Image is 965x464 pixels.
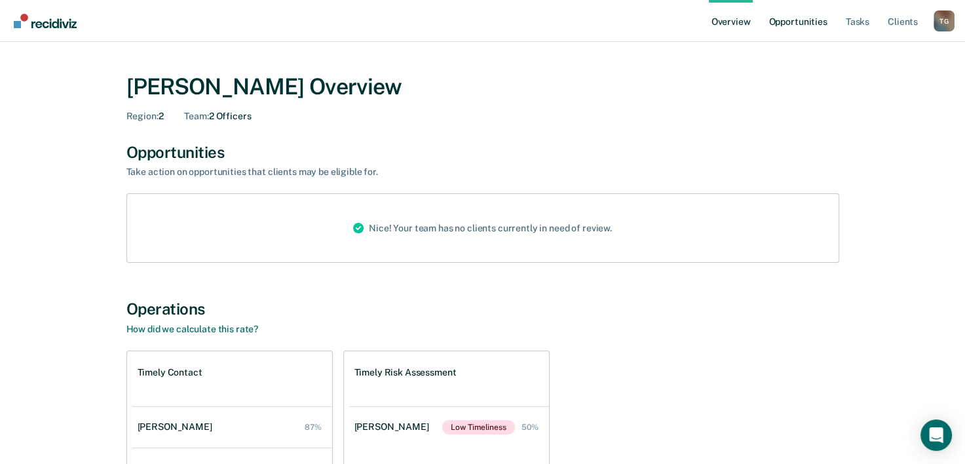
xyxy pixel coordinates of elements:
[126,111,159,121] span: Region :
[126,143,839,162] div: Opportunities
[126,166,585,178] div: Take action on opportunities that clients may be eligible for.
[920,419,952,451] div: Open Intercom Messenger
[126,324,259,334] a: How did we calculate this rate?
[305,423,322,432] div: 87%
[349,407,549,448] a: [PERSON_NAME]Low Timeliness 50%
[126,111,164,122] div: 2
[184,111,208,121] span: Team :
[138,367,202,378] h1: Timely Contact
[354,367,457,378] h1: Timely Risk Assessment
[442,420,514,435] span: Low Timeliness
[126,73,839,100] div: [PERSON_NAME] Overview
[138,421,218,433] div: [PERSON_NAME]
[343,194,622,262] div: Nice! Your team has no clients currently in need of review.
[126,300,839,319] div: Operations
[184,111,251,122] div: 2 Officers
[354,421,434,433] div: [PERSON_NAME]
[132,408,332,446] a: [PERSON_NAME] 87%
[934,10,955,31] button: Profile dropdown button
[521,423,539,432] div: 50%
[934,10,955,31] div: T G
[14,14,77,28] img: Recidiviz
